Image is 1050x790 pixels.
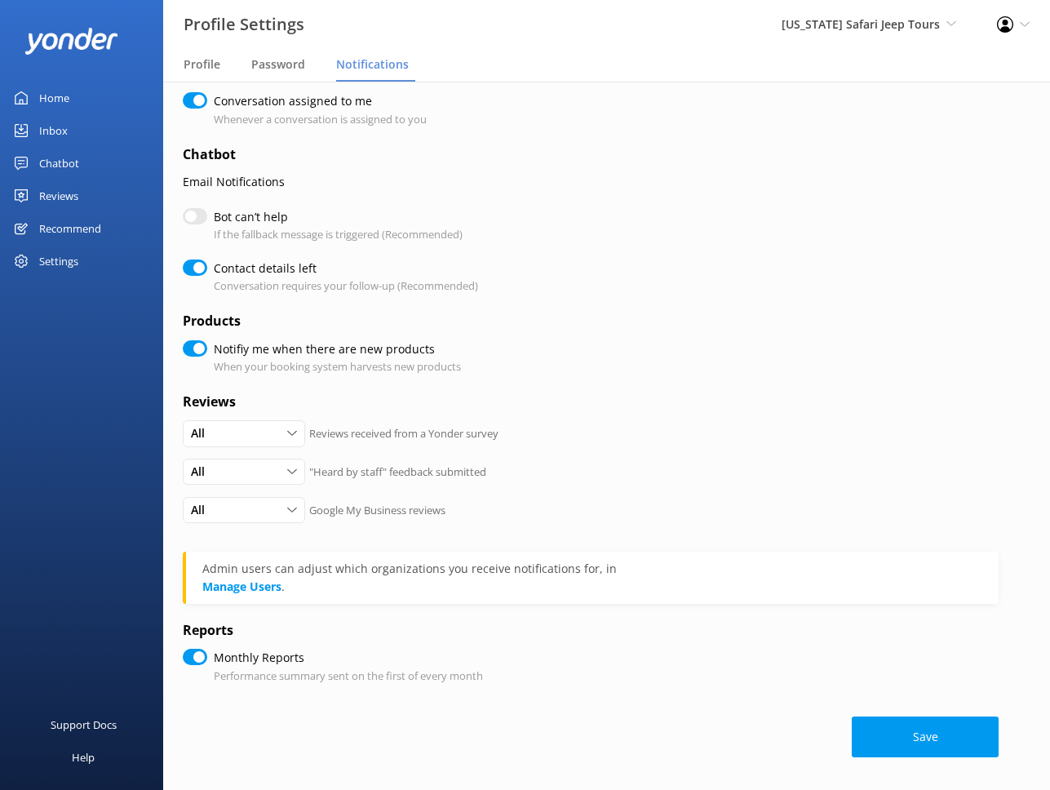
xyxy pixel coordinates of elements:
p: Performance summary sent on the first of every month [214,668,483,685]
p: If the fallback message is triggered (Recommended) [214,226,463,243]
h3: Profile Settings [184,11,304,38]
span: All [191,501,215,519]
div: . [202,560,982,596]
label: Notifiy me when there are new products [214,340,453,358]
span: All [191,463,215,481]
h4: Reviews [183,392,999,413]
span: Password [251,56,305,73]
label: Conversation assigned to me [214,92,419,110]
div: Support Docs [51,708,117,741]
div: Recommend [39,212,101,245]
label: Monthly Reports [214,649,475,667]
button: Save [852,717,999,757]
div: Home [39,82,69,114]
div: Chatbot [39,147,79,180]
div: Help [72,741,95,774]
p: Email Notifications [183,173,999,191]
span: [US_STATE] Safari Jeep Tours [782,16,940,32]
h4: Chatbot [183,144,999,166]
span: All [191,424,215,442]
p: Reviews received from a Yonder survey [309,425,498,442]
span: Notifications [336,56,409,73]
img: yonder-white-logo.png [24,28,118,55]
p: Google My Business reviews [309,502,445,519]
p: Whenever a conversation is assigned to you [214,111,427,128]
label: Contact details left [214,260,470,277]
span: Profile [184,56,220,73]
h4: Products [183,311,999,332]
h4: Reports [183,620,999,641]
div: Inbox [39,114,68,147]
label: Bot can’t help [214,208,454,226]
div: Reviews [39,180,78,212]
p: Conversation requires your follow-up (Recommended) [214,277,478,295]
div: Settings [39,245,78,277]
p: "Heard by staff" feedback submitted [309,464,486,481]
a: Manage Users [202,579,281,594]
p: When your booking system harvests new products [214,358,461,375]
div: Admin users can adjust which organizations you receive notifications for, in [202,560,982,578]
